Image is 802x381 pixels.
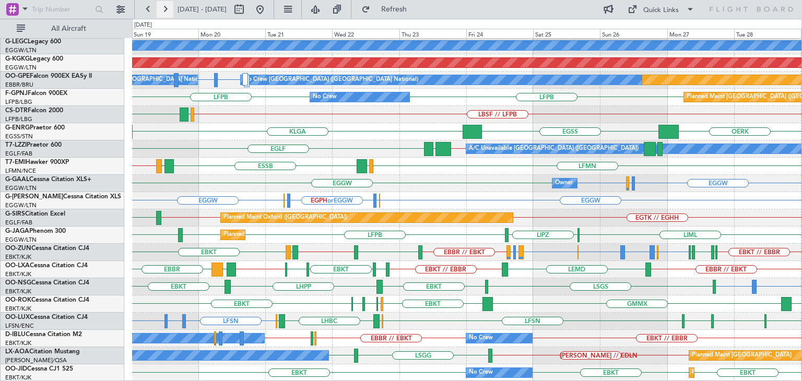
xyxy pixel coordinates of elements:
span: G-SIRS [5,211,25,217]
a: LFMN/NCE [5,167,36,175]
span: OO-LUX [5,314,30,320]
div: No Crew [469,365,493,380]
span: [DATE] - [DATE] [178,5,227,14]
a: OO-LUXCessna Citation CJ4 [5,314,88,320]
a: OO-ROKCessna Citation CJ4 [5,297,89,303]
div: Mon 20 [198,29,265,38]
span: OO-JID [5,366,27,372]
span: Refresh [372,6,416,13]
span: G-[PERSON_NAME] [5,194,63,200]
a: EBBR/BRU [5,81,33,89]
span: OO-NSG [5,280,31,286]
div: No Crew [469,330,493,346]
span: G-ENRG [5,125,30,131]
div: No Crew [313,89,337,105]
span: G-GAAL [5,176,29,183]
a: EBKT/KJK [5,253,31,261]
div: Sun 26 [600,29,667,38]
div: Planned Maint [GEOGRAPHIC_DATA] [692,348,792,363]
div: Fri 24 [466,29,533,38]
a: EGGW/LTN [5,201,37,209]
div: A/C Unavailable [GEOGRAPHIC_DATA] ([GEOGRAPHIC_DATA]) [469,141,639,157]
a: [PERSON_NAME]/QSA [5,356,67,364]
a: LX-AOACitation Mustang [5,349,80,355]
a: LFSN/ENC [5,322,34,330]
a: OO-NSGCessna Citation CJ4 [5,280,89,286]
a: D-IBLUCessna Citation M2 [5,331,82,338]
div: Tue 21 [265,29,332,38]
a: EGGW/LTN [5,64,37,72]
span: T7-LZZI [5,142,27,148]
span: G-KGKG [5,56,30,62]
a: EBKT/KJK [5,270,31,278]
a: G-ENRGPraetor 600 [5,125,65,131]
span: CS-DTR [5,108,28,114]
a: G-JAGAPhenom 300 [5,228,66,234]
a: T7-LZZIPraetor 600 [5,142,62,148]
a: G-[PERSON_NAME]Cessna Citation XLS [5,194,121,200]
a: EGGW/LTN [5,46,37,54]
a: EGLF/FAB [5,150,32,158]
div: Quick Links [643,5,679,16]
div: No Crew [GEOGRAPHIC_DATA] ([GEOGRAPHIC_DATA] National) [243,72,418,88]
a: G-LEGCLegacy 600 [5,39,61,45]
span: T7-EMI [5,159,26,165]
a: EGGW/LTN [5,184,37,192]
button: Refresh [357,1,419,18]
a: OO-GPEFalcon 900EX EASy II [5,73,92,79]
span: G-LEGC [5,39,28,45]
a: EBKT/KJK [5,339,31,347]
input: Trip Number [32,2,92,17]
div: [DATE] [134,21,152,30]
a: G-SIRSCitation Excel [5,211,65,217]
button: All Aircraft [11,20,113,37]
a: EGSS/STN [5,133,33,140]
a: G-KGKGLegacy 600 [5,56,63,62]
span: OO-GPE [5,73,30,79]
div: Planned Maint Oxford ([GEOGRAPHIC_DATA]) [223,210,347,225]
a: EGGW/LTN [5,236,37,244]
div: Owner [555,175,573,191]
div: Sun 19 [132,29,198,38]
a: OO-ZUNCessna Citation CJ4 [5,245,89,252]
span: OO-ZUN [5,245,31,252]
span: G-JAGA [5,228,29,234]
a: T7-EMIHawker 900XP [5,159,69,165]
a: EBKT/KJK [5,288,31,295]
a: EBKT/KJK [5,305,31,313]
span: OO-ROK [5,297,31,303]
div: Thu 23 [399,29,466,38]
a: OO-JIDCessna CJ1 525 [5,366,73,372]
a: EGLF/FAB [5,219,32,227]
a: F-GPNJFalcon 900EX [5,90,67,97]
a: CS-DTRFalcon 2000 [5,108,63,114]
div: Mon 27 [667,29,734,38]
div: Tue 28 [734,29,801,38]
button: Quick Links [622,1,700,18]
span: LX-AOA [5,349,29,355]
a: OO-LXACessna Citation CJ4 [5,263,88,269]
span: All Aircraft [27,25,110,32]
a: LFPB/LBG [5,115,32,123]
span: D-IBLU [5,331,26,338]
a: G-GAALCessna Citation XLS+ [5,176,91,183]
div: Planned Maint [GEOGRAPHIC_DATA] ([GEOGRAPHIC_DATA]) [223,227,388,243]
div: Sat 25 [533,29,600,38]
span: F-GPNJ [5,90,28,97]
span: OO-LXA [5,263,30,269]
a: LFPB/LBG [5,98,32,106]
div: Wed 22 [332,29,399,38]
